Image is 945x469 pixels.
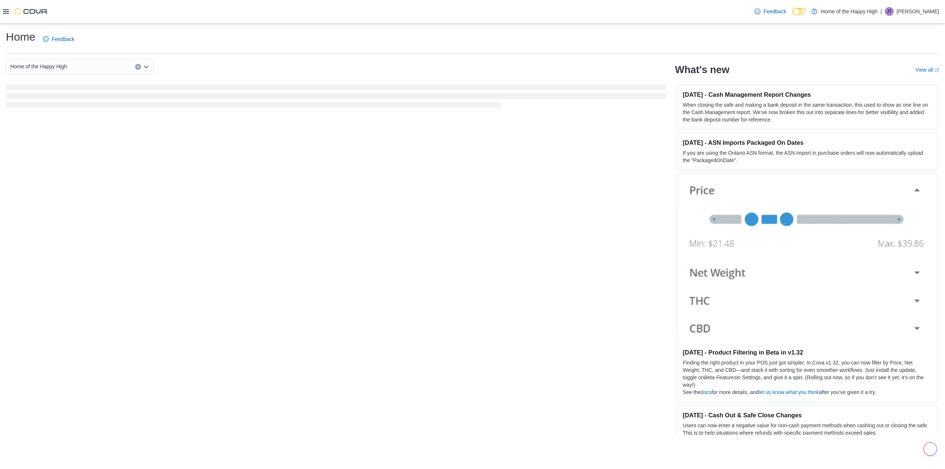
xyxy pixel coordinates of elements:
[683,359,931,388] p: Finding the right product in your POS just got simpler. In Cova v1.32, you can now filter by Pric...
[915,67,939,73] a: View allExternal link
[52,35,74,43] span: Feedback
[675,64,729,76] h2: What's new
[683,149,931,164] p: If you are using the Ontario ASN format, the ASN Import in purchase orders will now automatically...
[935,68,939,72] svg: External link
[821,7,877,16] p: Home of the Happy High
[10,62,67,71] span: Home of the Happy High
[792,8,808,16] input: Dark Mode
[701,389,712,395] a: docs
[897,7,939,16] p: [PERSON_NAME]
[683,349,931,356] h3: [DATE] - Product Filtering in Beta in v1.32
[885,7,894,16] div: Joshua Tanner
[683,388,931,396] p: See the for more details, and after you’ve given it a try.
[683,422,931,437] p: Users can now enter a negative value for non-cash payment methods when cashing out or closing the...
[763,8,786,15] span: Feedback
[40,32,77,47] a: Feedback
[759,389,819,395] a: let us know what you think
[880,7,882,16] p: |
[143,64,149,70] button: Open list of options
[683,139,931,146] h3: [DATE] - ASN Imports Packaged On Dates
[683,411,931,419] h3: [DATE] - Cash Out & Safe Close Changes
[887,7,891,16] span: JT
[15,8,48,15] img: Cova
[704,374,736,380] em: Beta Features
[135,64,141,70] button: Clear input
[683,91,931,98] h3: [DATE] - Cash Management Report Changes
[6,30,35,44] h1: Home
[683,101,931,123] p: When closing the safe and making a bank deposit in the same transaction, this used to show as one...
[752,4,789,19] a: Feedback
[6,86,666,109] span: Loading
